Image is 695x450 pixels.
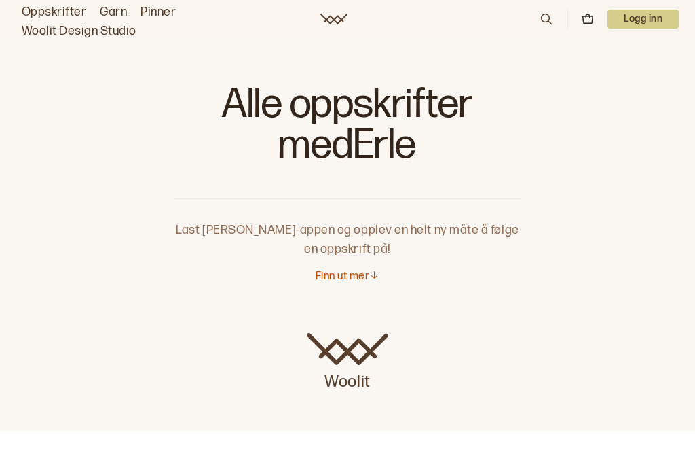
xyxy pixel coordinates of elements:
[174,199,521,259] p: Last [PERSON_NAME]-appen og opplev en helt ny måte å følge en oppskrift på!
[316,270,369,284] p: Finn ut mer
[307,333,388,366] img: Woolit
[307,366,388,393] p: Woolit
[22,22,136,41] a: Woolit Design Studio
[320,14,347,24] a: Woolit
[100,3,127,22] a: Garn
[22,3,86,22] a: Oppskrifter
[607,10,679,29] button: User dropdown
[607,10,679,29] p: Logg inn
[307,333,388,393] a: Woolit
[174,82,521,177] h1: Alle oppskrifter med Erle
[140,3,176,22] a: Pinner
[316,270,379,284] button: Finn ut mer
